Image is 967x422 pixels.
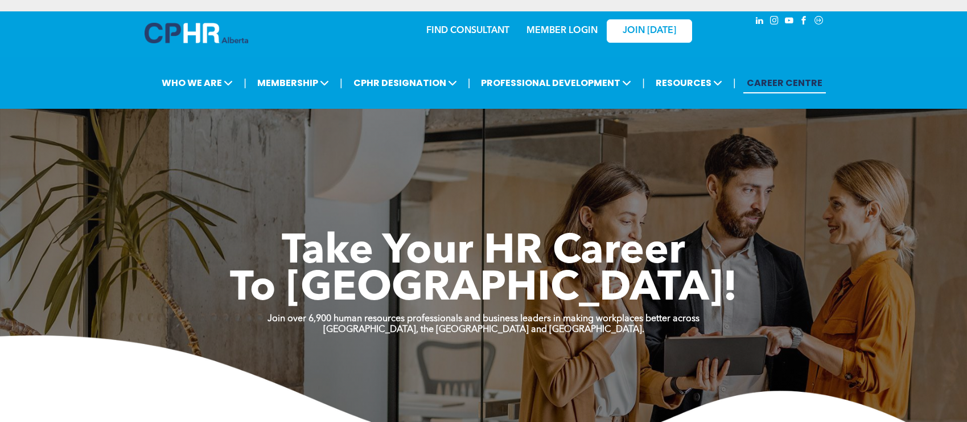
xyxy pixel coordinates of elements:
[526,26,598,35] a: MEMBER LOGIN
[323,325,644,334] strong: [GEOGRAPHIC_DATA], the [GEOGRAPHIC_DATA] and [GEOGRAPHIC_DATA].
[468,71,471,95] li: |
[768,14,781,30] a: instagram
[607,19,692,43] a: JOIN [DATE]
[623,26,676,36] span: JOIN [DATE]
[340,71,343,95] li: |
[754,14,766,30] a: linkedin
[743,72,826,93] a: CAREER CENTRE
[642,71,645,95] li: |
[426,26,509,35] a: FIND CONSULTANT
[652,72,726,93] span: RESOURCES
[282,232,685,273] span: Take Your HR Career
[478,72,635,93] span: PROFESSIONAL DEVELOPMENT
[244,71,246,95] li: |
[813,14,825,30] a: Social network
[158,72,236,93] span: WHO WE ARE
[350,72,460,93] span: CPHR DESIGNATION
[145,23,248,43] img: A blue and white logo for cp alberta
[798,14,810,30] a: facebook
[733,71,736,95] li: |
[230,269,738,310] span: To [GEOGRAPHIC_DATA]!
[783,14,796,30] a: youtube
[268,314,699,323] strong: Join over 6,900 human resources professionals and business leaders in making workplaces better ac...
[254,72,332,93] span: MEMBERSHIP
